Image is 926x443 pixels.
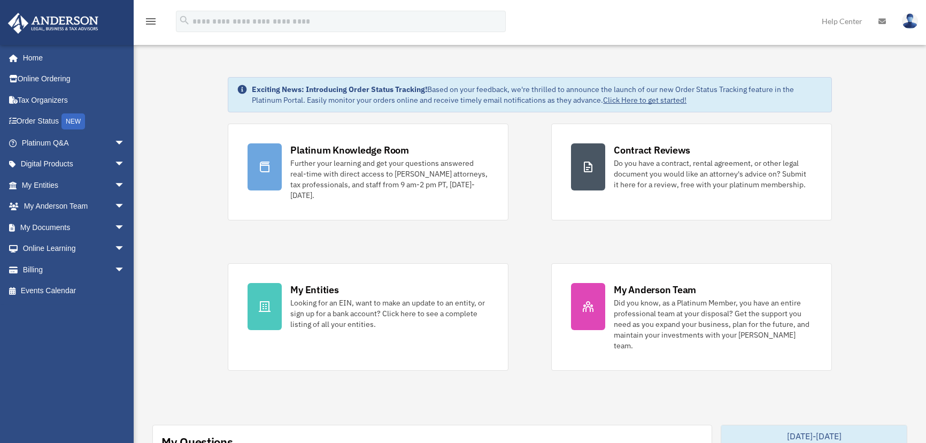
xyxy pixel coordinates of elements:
a: Billingarrow_drop_down [7,259,141,280]
div: NEW [61,113,85,129]
a: menu [144,19,157,28]
div: Looking for an EIN, want to make an update to an entity, or sign up for a bank account? Click her... [290,297,489,330]
a: Home [7,47,136,68]
a: Order StatusNEW [7,111,141,133]
a: Click Here to get started! [603,95,686,105]
a: Platinum Knowledge Room Further your learning and get your questions answered real-time with dire... [228,124,508,220]
a: My Anderson Teamarrow_drop_down [7,196,141,217]
span: arrow_drop_down [114,259,136,281]
a: My Documentsarrow_drop_down [7,217,141,238]
a: Events Calendar [7,280,141,302]
a: My Entities Looking for an EIN, want to make an update to an entity, or sign up for a bank accoun... [228,263,508,371]
div: My Anderson Team [614,283,696,296]
div: Platinum Knowledge Room [290,143,409,157]
a: My Entitiesarrow_drop_down [7,174,141,196]
span: arrow_drop_down [114,217,136,239]
span: arrow_drop_down [114,154,136,175]
div: My Entities [290,283,338,296]
span: arrow_drop_down [114,132,136,154]
div: Did you know, as a Platinum Member, you have an entire professional team at your disposal? Get th... [614,297,812,351]
a: Contract Reviews Do you have a contract, rental agreement, or other legal document you would like... [551,124,832,220]
img: User Pic [902,13,918,29]
a: My Anderson Team Did you know, as a Platinum Member, you have an entire professional team at your... [551,263,832,371]
i: search [179,14,190,26]
a: Platinum Q&Aarrow_drop_down [7,132,141,154]
div: Based on your feedback, we're thrilled to announce the launch of our new Order Status Tracking fe... [252,84,823,105]
img: Anderson Advisors Platinum Portal [5,13,102,34]
span: arrow_drop_down [114,196,136,218]
strong: Exciting News: Introducing Order Status Tracking! [252,85,427,94]
a: Online Learningarrow_drop_down [7,238,141,259]
i: menu [144,15,157,28]
div: Contract Reviews [614,143,690,157]
span: arrow_drop_down [114,238,136,260]
div: Do you have a contract, rental agreement, or other legal document you would like an attorney's ad... [614,158,812,190]
a: Online Ordering [7,68,141,90]
div: Further your learning and get your questions answered real-time with direct access to [PERSON_NAM... [290,158,489,201]
span: arrow_drop_down [114,174,136,196]
a: Digital Productsarrow_drop_down [7,154,141,175]
a: Tax Organizers [7,89,141,111]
